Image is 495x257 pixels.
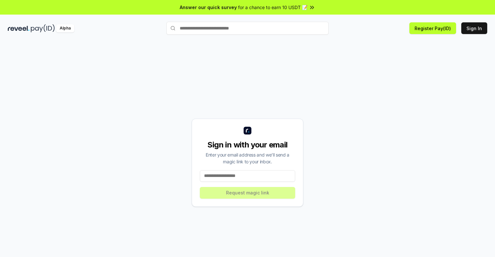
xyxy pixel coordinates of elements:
div: Enter your email address and we’ll send a magic link to your inbox. [200,151,295,165]
span: Answer our quick survey [180,4,237,11]
img: pay_id [31,24,55,32]
button: Sign In [461,22,487,34]
div: Sign in with your email [200,140,295,150]
div: Alpha [56,24,74,32]
img: logo_small [244,127,251,134]
span: for a chance to earn 10 USDT 📝 [238,4,308,11]
button: Register Pay(ID) [409,22,456,34]
img: reveel_dark [8,24,30,32]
